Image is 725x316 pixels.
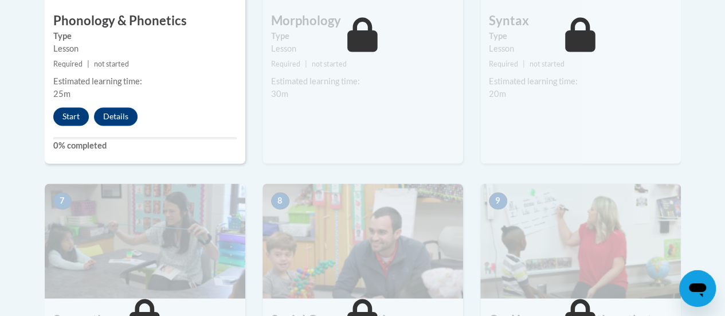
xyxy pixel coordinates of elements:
span: Required [53,60,83,68]
button: Details [94,107,138,126]
div: Estimated learning time: [271,75,454,88]
span: 7 [53,192,72,209]
h3: Morphology [262,12,463,30]
span: 9 [489,192,507,209]
span: Required [489,60,518,68]
span: Required [271,60,300,68]
div: Lesson [489,42,672,55]
img: Course Image [45,184,245,298]
img: Course Image [262,184,463,298]
label: Type [489,30,672,42]
span: 25m [53,89,70,99]
span: not started [94,60,129,68]
h3: Syntax [480,12,681,30]
span: not started [312,60,347,68]
span: | [305,60,307,68]
button: Start [53,107,89,126]
img: Course Image [480,184,681,298]
span: not started [530,60,565,68]
span: | [87,60,89,68]
h3: Phonology & Phonetics [45,12,245,30]
div: Estimated learning time: [489,75,672,88]
span: 30m [271,89,288,99]
label: 0% completed [53,139,237,152]
span: 8 [271,192,289,209]
label: Type [271,30,454,42]
div: Lesson [271,42,454,55]
span: 20m [489,89,506,99]
div: Lesson [53,42,237,55]
div: Estimated learning time: [53,75,237,88]
iframe: Button to launch messaging window [679,270,716,307]
span: | [523,60,525,68]
label: Type [53,30,237,42]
